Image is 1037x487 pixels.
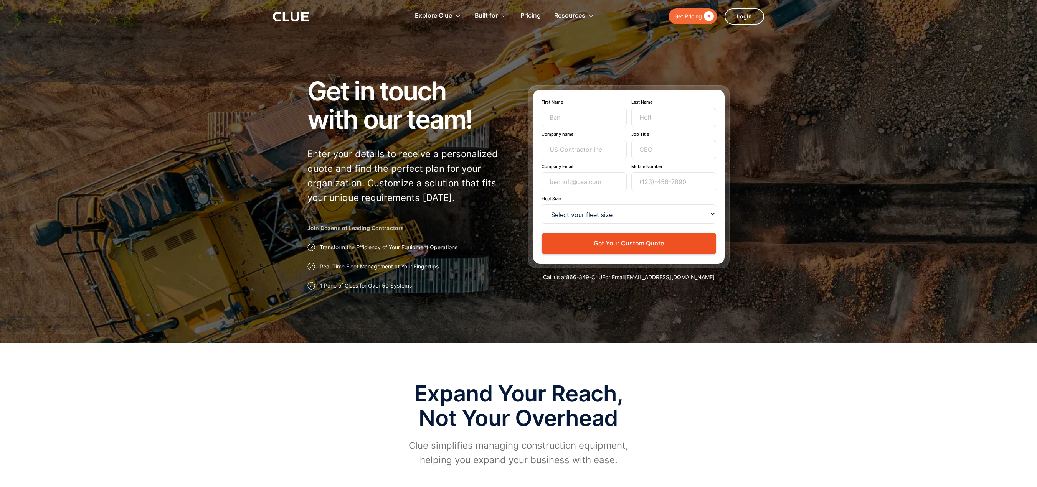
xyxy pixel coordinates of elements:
div: Get Pricing [674,12,702,21]
img: Approval checkmark icon [307,282,315,290]
label: Job Title [631,132,717,137]
p: Real-Time Fleet Management at Your Fingertips [320,263,439,270]
div: Built for [475,4,507,28]
img: Approval checkmark icon [307,243,315,251]
div: Built for [475,4,498,28]
div:  [702,12,714,21]
input: CEO [631,140,717,159]
p: 1 Pane of Glass for Over 50 Systems [320,282,412,290]
label: Company Email [542,164,627,169]
a: Pricing [520,4,541,28]
input: (123)-456-7890 [631,172,717,191]
a: 866-349-CLUE [566,274,605,280]
div: Explore Clue [415,4,461,28]
button: Get Your Custom Quote [542,233,716,254]
p: Transform the Efficiency of Your Equipment Operations [320,243,457,251]
a: Get Pricing [669,8,717,24]
input: benholt@usa.com [542,172,627,191]
input: Holt [631,108,717,127]
input: US Contractor Inc. [542,140,627,159]
div: Explore Clue [415,4,452,28]
div: Resources [554,4,585,28]
img: Approval checkmark icon [307,263,315,270]
label: Last Name [631,99,717,105]
div: Call us at or Email [528,273,730,281]
p: Enter your details to receive a personalized quote and find the perfect plan for your organizatio... [307,147,509,205]
a: Login [725,8,764,25]
label: Fleet Size [542,196,716,201]
h2: Expand Your Reach, Not Your Overhead [403,382,634,431]
input: Ben [542,108,627,127]
h2: Join Dozens of Leading Contractors [307,224,509,232]
h1: Get in touch with our team! [307,77,509,133]
label: Mobile Number [631,164,717,169]
label: First Name [542,99,627,105]
div: Resources [554,4,594,28]
label: Company name [542,132,627,137]
a: [EMAIL_ADDRESS][DOMAIN_NAME] [625,274,715,280]
p: Clue simplifies managing construction equipment, helping you expand your business with ease. [403,438,634,467]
